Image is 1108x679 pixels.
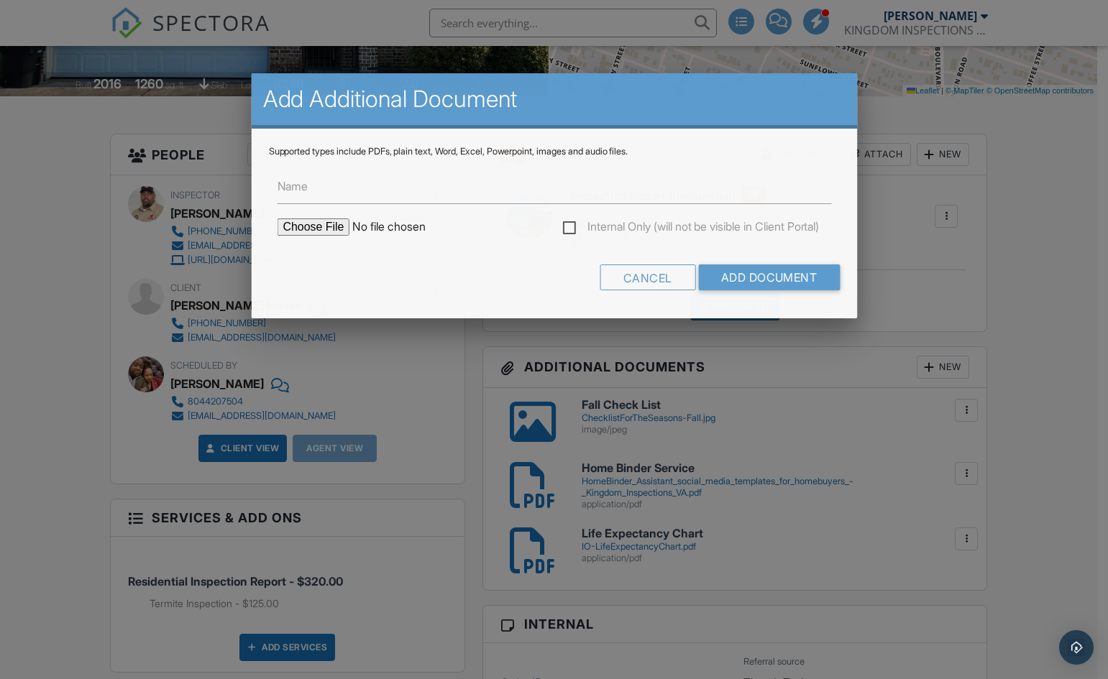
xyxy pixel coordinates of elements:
div: Open Intercom Messenger [1059,630,1094,665]
div: Cancel [600,264,695,290]
div: Supported types include PDFs, plain text, Word, Excel, Powerpoint, images and audio files. [268,146,839,157]
h2: Add Additional Document [262,85,845,114]
label: Internal Only (will not be visible in Client Portal) [562,220,819,238]
input: Add Document [698,264,840,290]
label: Name [277,178,308,194]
